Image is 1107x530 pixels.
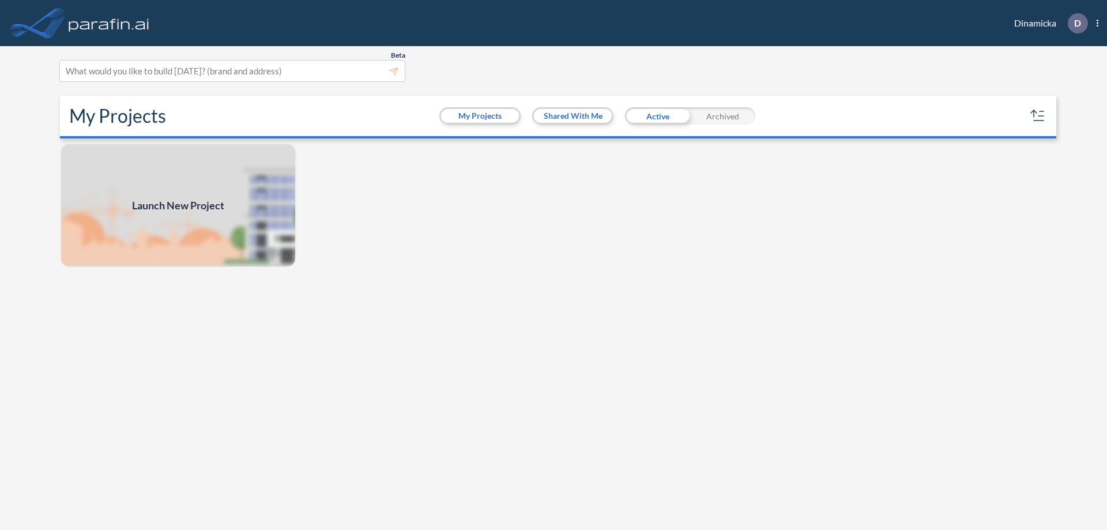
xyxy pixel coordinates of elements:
[534,109,612,123] button: Shared With Me
[60,143,296,268] a: Launch New Project
[441,109,519,123] button: My Projects
[625,107,690,125] div: Active
[66,12,152,35] img: logo
[132,198,224,213] span: Launch New Project
[997,13,1098,33] div: Dinamicka
[1029,107,1047,125] button: sort
[690,107,755,125] div: Archived
[60,143,296,268] img: add
[391,51,405,60] span: Beta
[69,105,166,127] h2: My Projects
[1074,18,1081,28] p: D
